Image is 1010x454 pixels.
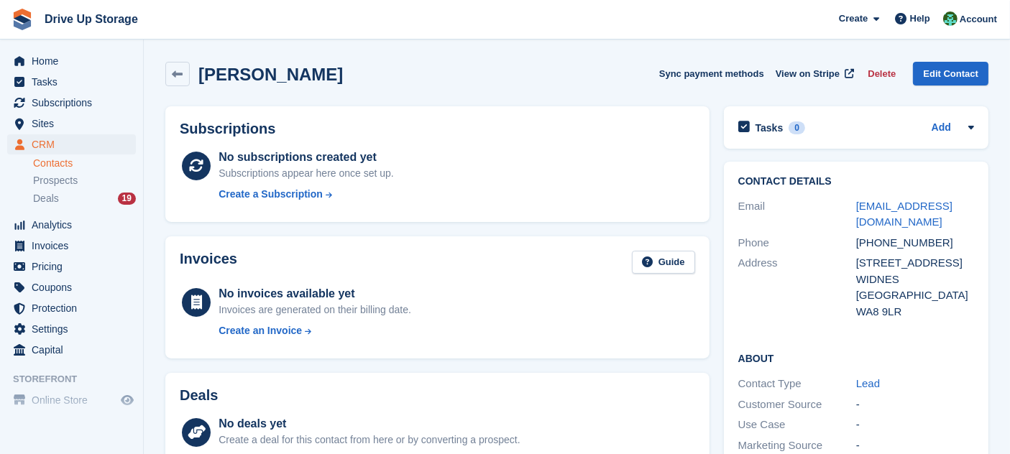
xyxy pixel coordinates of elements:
[219,166,394,181] div: Subscriptions appear here once set up.
[856,397,974,413] div: -
[39,7,144,31] a: Drive Up Storage
[738,397,856,413] div: Customer Source
[219,149,394,166] div: No subscriptions created yet
[33,191,136,206] a: Deals 19
[7,298,136,318] a: menu
[219,187,323,202] div: Create a Subscription
[32,256,118,277] span: Pricing
[12,9,33,30] img: stora-icon-8386f47178a22dfd0bd8f6a31ec36ba5ce8667c1dd55bd0f319d3a0aa187defe.svg
[738,417,856,433] div: Use Case
[118,193,136,205] div: 19
[219,432,520,448] div: Create a deal for this contact from here or by converting a prospect.
[856,437,974,454] div: -
[943,11,958,26] img: Camille
[789,121,805,134] div: 0
[856,255,974,272] div: [STREET_ADDRESS]
[13,372,143,386] span: Storefront
[119,392,136,409] a: Preview store
[7,277,136,297] a: menu
[910,11,930,26] span: Help
[7,319,136,339] a: menu
[738,376,856,392] div: Contact Type
[180,251,237,274] h2: Invoices
[776,67,840,81] span: View on Stripe
[7,114,136,134] a: menu
[856,287,974,304] div: [GEOGRAPHIC_DATA]
[738,235,856,251] div: Phone
[7,215,136,235] a: menu
[33,192,59,205] span: Deals
[913,62,988,85] a: Edit Contact
[32,277,118,297] span: Coupons
[7,134,136,154] a: menu
[219,187,394,202] a: Create a Subscription
[32,390,118,410] span: Online Store
[32,236,118,256] span: Invoices
[219,302,411,318] div: Invoices are generated on their billing date.
[856,272,974,288] div: WIDNES
[32,93,118,113] span: Subscriptions
[856,200,952,228] a: [EMAIL_ADDRESS][DOMAIN_NAME]
[738,351,974,365] h2: About
[960,12,997,27] span: Account
[7,236,136,256] a: menu
[7,256,136,277] a: menu
[198,65,343,84] h2: [PERSON_NAME]
[219,323,411,338] a: Create an Invoice
[33,174,78,187] span: Prospects
[770,62,857,85] a: View on Stripe
[32,340,118,360] span: Capital
[180,387,218,404] h2: Deals
[856,304,974,320] div: WA8 9LR
[856,377,880,389] a: Lead
[32,72,118,92] span: Tasks
[32,114,118,134] span: Sites
[180,121,695,137] h2: Subscriptions
[862,62,901,85] button: Delete
[7,51,136,71] a: menu
[856,417,974,433] div: -
[32,51,118,71] span: Home
[219,285,411,302] div: No invoices available yet
[32,215,118,235] span: Analytics
[756,121,784,134] h2: Tasks
[33,173,136,188] a: Prospects
[839,11,868,26] span: Create
[932,120,951,136] a: Add
[7,93,136,113] a: menu
[32,134,118,154] span: CRM
[738,176,974,187] h2: Contact Details
[659,62,764,85] button: Sync payment methods
[32,319,118,339] span: Settings
[738,198,856,231] div: Email
[32,298,118,318] span: Protection
[7,390,136,410] a: menu
[632,251,695,274] a: Guide
[7,340,136,360] a: menu
[738,255,856,320] div: Address
[219,323,302,338] div: Create an Invoice
[33,157,136,170] a: Contacts
[856,235,974,251] div: [PHONE_NUMBER]
[7,72,136,92] a: menu
[219,415,520,432] div: No deals yet
[738,437,856,454] div: Marketing Source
